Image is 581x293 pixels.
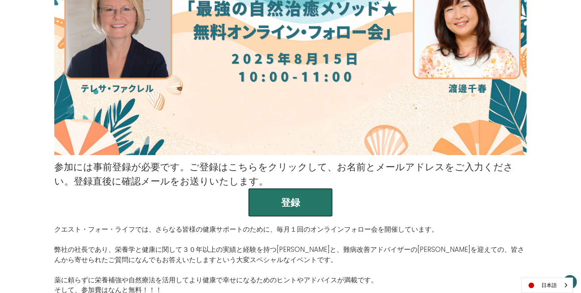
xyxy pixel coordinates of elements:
[54,160,527,188] p: 参加には事前登録が必要です。ご登録はこちらをクリックして、お名前とメールアドレスをご入力ください。登録直後に確認メールをお送りいたします。
[248,188,333,217] button: 登録
[54,275,527,285] p: 薬に頼らずに栄養補強や自然療法を活用してより健康で幸せになるためのヒントやアドバイスが満載です。
[54,245,527,265] p: 弊社の社長であり、栄養学と健康に関して３０年以上の実績と経験を持つ[PERSON_NAME]と、難病改善アドバイザーの[PERSON_NAME]を迎えての、皆さんから寄せられたご質問になんでもお...
[522,278,573,293] a: 日本語
[521,278,573,293] aside: Language selected: 日本語
[521,278,573,293] div: Language
[54,225,527,235] p: クエスト・フォー・ライフでは、さらなる皆様の健康サポートのために、毎月１回のオンラインフォロー会を開催しています。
